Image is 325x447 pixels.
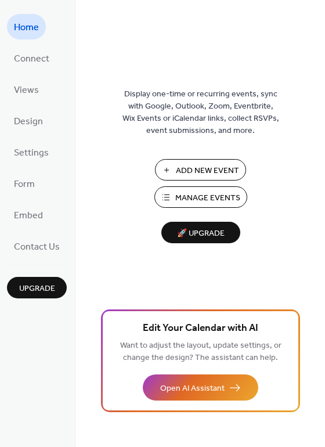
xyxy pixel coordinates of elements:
span: Upgrade [19,283,55,295]
span: Form [14,175,35,194]
button: Open AI Assistant [143,374,258,401]
span: Manage Events [175,192,240,204]
a: Connect [7,45,56,71]
button: 🚀 Upgrade [161,222,240,243]
a: Contact Us [7,233,67,259]
span: Edit Your Calendar with AI [143,320,258,337]
span: Embed [14,207,43,225]
button: Upgrade [7,277,67,298]
span: 🚀 Upgrade [168,226,233,241]
span: Design [14,113,43,131]
button: Manage Events [154,186,247,208]
span: Display one-time or recurring events, sync with Google, Outlook, Zoom, Eventbrite, Wix Events or ... [122,88,279,137]
a: Settings [7,139,56,165]
a: Design [7,108,50,134]
span: Settings [14,144,49,163]
span: Views [14,81,39,100]
a: Embed [7,202,50,228]
span: Home [14,19,39,37]
span: Open AI Assistant [160,383,225,395]
a: Home [7,14,46,39]
a: Views [7,77,46,102]
span: Contact Us [14,238,60,257]
span: Add New Event [176,165,239,177]
button: Add New Event [155,159,246,181]
a: Form [7,171,42,196]
span: Want to adjust the layout, update settings, or change the design? The assistant can help. [120,338,281,366]
span: Connect [14,50,49,69]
